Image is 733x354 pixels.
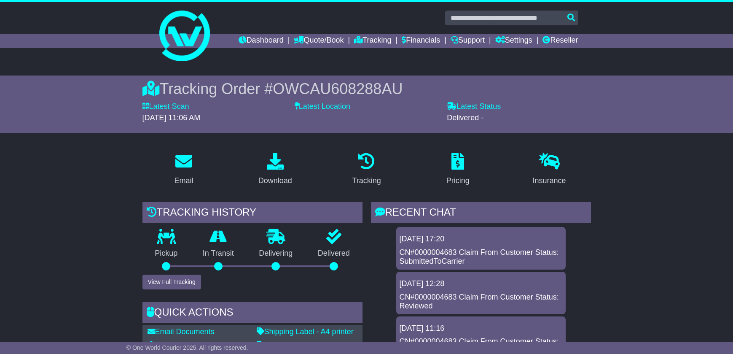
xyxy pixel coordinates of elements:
[400,248,562,266] div: CN#0000004683 Claim From Customer Status: SubmittedToCarrier
[174,175,193,186] div: Email
[239,34,284,48] a: Dashboard
[495,34,532,48] a: Settings
[273,80,403,97] span: OWCAU608288AU
[142,113,201,122] span: [DATE] 11:06 AM
[542,34,578,48] a: Reseller
[400,293,562,311] div: CN#0000004683 Claim From Customer Status: Reviewed
[371,202,591,225] div: RECENT CHAT
[148,341,229,349] a: Download Documents
[346,150,386,189] a: Tracking
[258,175,292,186] div: Download
[142,202,362,225] div: Tracking history
[142,80,591,98] div: Tracking Order #
[441,150,475,189] a: Pricing
[527,150,572,189] a: Insurance
[169,150,199,189] a: Email
[446,175,470,186] div: Pricing
[400,279,562,289] div: [DATE] 12:28
[400,324,562,333] div: [DATE] 11:16
[400,235,562,244] div: [DATE] 17:20
[295,102,350,111] label: Latest Location
[142,249,191,258] p: Pickup
[352,175,381,186] div: Tracking
[126,344,248,351] span: © One World Courier 2025. All rights reserved.
[190,249,247,258] p: In Transit
[142,302,362,325] div: Quick Actions
[148,327,215,336] a: Email Documents
[305,249,362,258] p: Delivered
[447,102,501,111] label: Latest Status
[142,275,201,289] button: View Full Tracking
[142,102,189,111] label: Latest Scan
[533,175,566,186] div: Insurance
[402,34,440,48] a: Financials
[247,249,306,258] p: Delivering
[253,150,298,189] a: Download
[447,113,483,122] span: Delivered -
[294,34,344,48] a: Quote/Book
[257,327,354,336] a: Shipping Label - A4 printer
[354,34,391,48] a: Tracking
[451,34,485,48] a: Support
